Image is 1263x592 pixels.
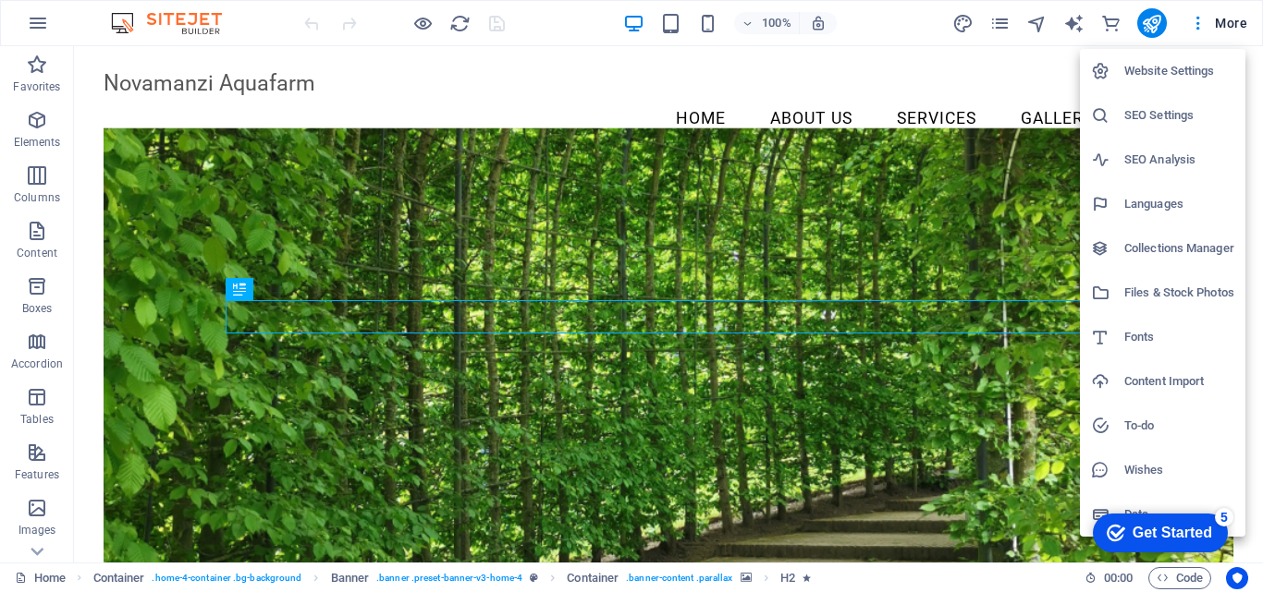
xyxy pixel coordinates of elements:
h6: SEO Analysis [1124,149,1234,171]
h6: Content Import [1124,370,1234,393]
div: Get Started [50,20,129,37]
h6: Languages [1124,193,1234,215]
h6: Collections Manager [1124,237,1234,260]
h6: Wishes [1124,459,1234,481]
div: 5 [132,4,151,22]
h6: To-do [1124,415,1234,437]
div: Get Started 5 items remaining, 0% complete [10,9,145,48]
h6: Website Settings [1124,60,1234,82]
h6: Data [1124,503,1234,526]
h6: Fonts [1124,326,1234,348]
h6: SEO Settings [1124,104,1234,127]
h6: Files & Stock Photos [1124,282,1234,304]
